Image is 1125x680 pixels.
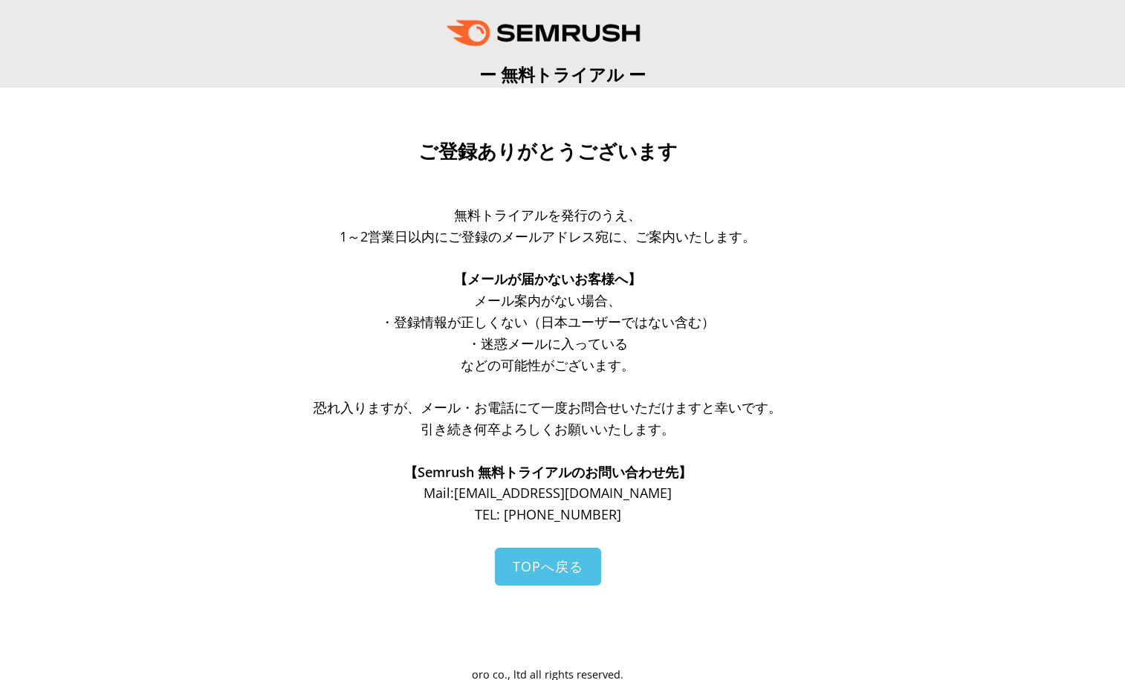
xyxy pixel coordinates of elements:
span: 【メールが届かないお客様へ】 [454,270,641,288]
span: TEL: [PHONE_NUMBER] [475,505,621,523]
a: TOPへ戻る [495,548,601,586]
span: 引き続き何卒よろしくお願いいたします。 [421,420,675,438]
span: Mail: [EMAIL_ADDRESS][DOMAIN_NAME] [424,484,672,502]
span: ご登録ありがとうございます [418,140,678,163]
span: 恐れ入りますが、メール・お電話にて一度お問合せいただけますと幸いです。 [314,398,782,416]
span: 1～2営業日以内にご登録のメールアドレス宛に、ご案内いたします。 [340,227,756,245]
span: TOPへ戻る [513,557,583,575]
span: 【Semrush 無料トライアルのお問い合わせ先】 [404,463,692,481]
span: メール案内がない場合、 [474,291,621,309]
span: ・登録情報が正しくない（日本ユーザーではない含む） [380,313,715,331]
span: 無料トライアルを発行のうえ、 [454,206,641,224]
span: ー 無料トライアル ー [479,62,646,86]
span: などの可能性がございます。 [461,356,635,374]
span: ・迷惑メールに入っている [467,334,628,352]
